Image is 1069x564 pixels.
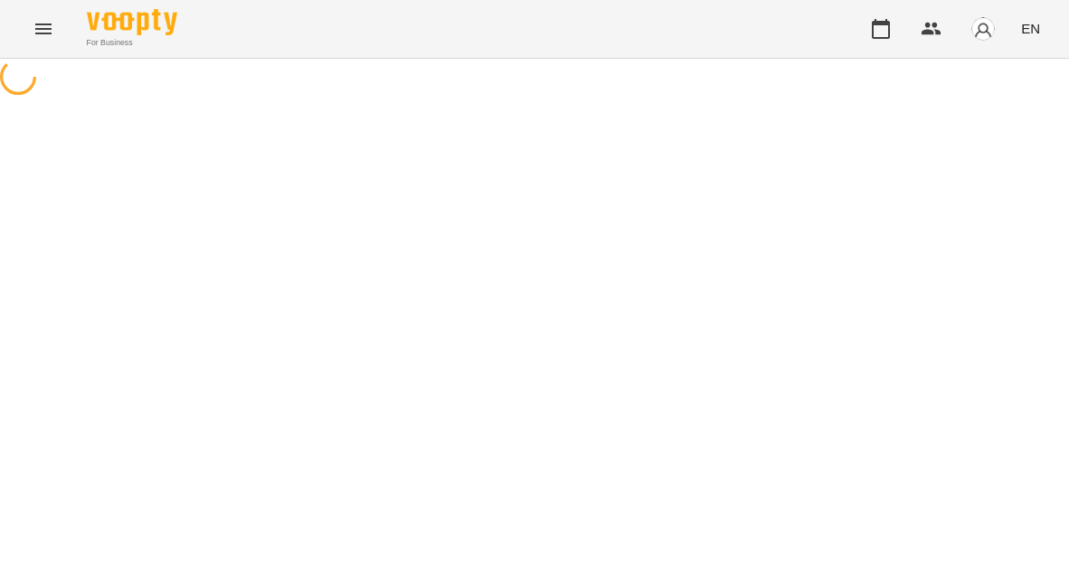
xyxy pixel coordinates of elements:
img: avatar_s.png [970,16,996,42]
button: EN [1014,12,1047,45]
button: Menu [22,7,65,51]
span: For Business [87,37,177,49]
span: EN [1021,19,1040,38]
img: Voopty Logo [87,9,177,35]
